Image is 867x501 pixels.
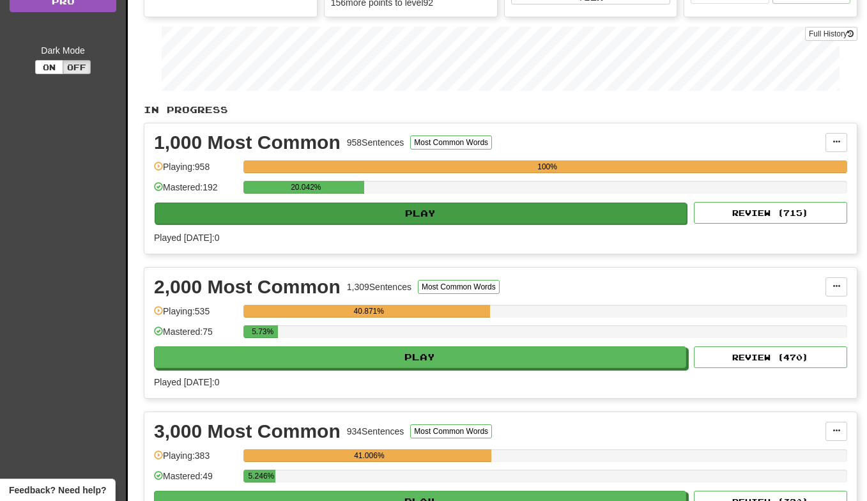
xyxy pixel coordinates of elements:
div: 5.73% [247,325,278,338]
div: 5.246% [247,470,275,482]
div: 2,000 Most Common [154,277,341,297]
div: 100% [247,160,847,173]
button: On [35,60,63,74]
button: Review (715) [694,202,847,224]
button: Most Common Words [410,135,492,150]
button: Most Common Words [410,424,492,438]
div: Mastered: 49 [154,470,237,491]
p: In Progress [144,104,857,116]
div: 3,000 Most Common [154,422,341,441]
button: Off [63,60,91,74]
div: Mastered: 192 [154,181,237,202]
span: Played [DATE]: 0 [154,377,219,387]
div: 934 Sentences [347,425,404,438]
button: Play [155,203,687,224]
div: Playing: 535 [154,305,237,326]
div: Mastered: 75 [154,325,237,346]
div: 20.042% [247,181,364,194]
div: Dark Mode [10,44,116,57]
div: 41.006% [247,449,491,462]
div: 1,309 Sentences [347,281,411,293]
button: Full History [805,27,857,41]
span: Open feedback widget [9,484,106,497]
button: Review (470) [694,346,847,368]
div: 958 Sentences [347,136,404,149]
div: Playing: 958 [154,160,237,181]
button: Most Common Words [418,280,500,294]
div: Playing: 383 [154,449,237,470]
div: 1,000 Most Common [154,133,341,152]
div: 40.871% [247,305,490,318]
button: Play [154,346,686,368]
span: Played [DATE]: 0 [154,233,219,243]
